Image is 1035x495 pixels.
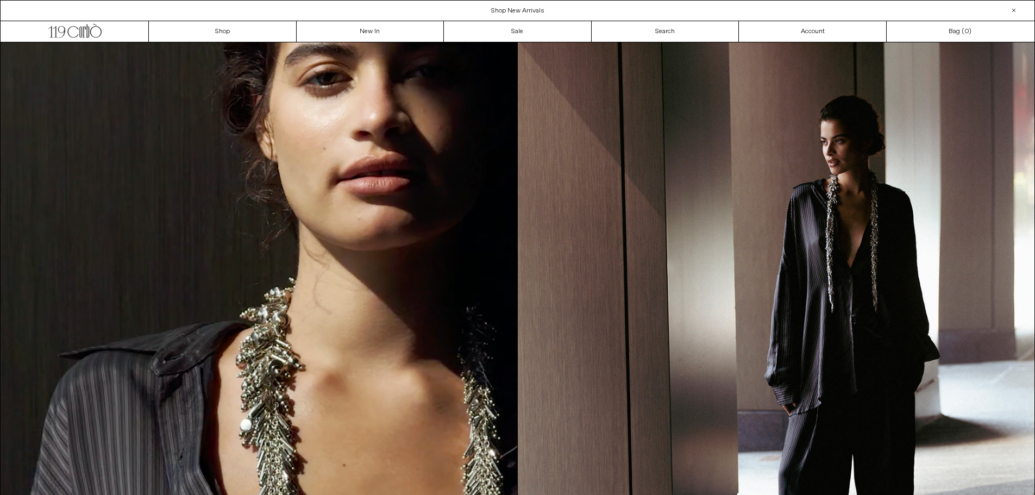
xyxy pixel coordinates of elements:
[887,21,1034,42] a: Bag ()
[297,21,444,42] a: New In
[964,27,969,36] span: 0
[149,21,297,42] a: Shop
[739,21,887,42] a: Account
[592,21,739,42] a: Search
[964,27,971,36] span: )
[444,21,592,42] a: Sale
[491,7,544,15] a: Shop New Arrivals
